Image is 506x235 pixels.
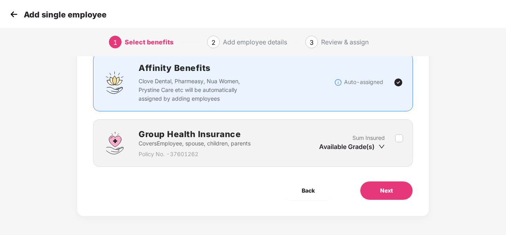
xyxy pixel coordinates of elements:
[321,36,369,48] div: Review & assign
[8,8,20,20] img: svg+xml;base64,PHN2ZyB4bWxucz0iaHR0cDovL3d3dy53My5vcmcvMjAwMC9zdmciIHdpZHRoPSIzMCIgaGVpZ2h0PSIzMC...
[310,38,314,46] span: 3
[125,36,173,48] div: Select benefits
[103,71,127,94] img: svg+xml;base64,PHN2ZyBpZD0iQWZmaW5pdHlfQmVuZWZpdHMiIGRhdGEtbmFtZT0iQWZmaW5pdHkgQmVuZWZpdHMiIHhtbG...
[380,186,393,195] span: Next
[360,181,413,200] button: Next
[24,10,107,19] p: Add single employee
[379,143,385,150] span: down
[319,142,385,151] div: Available Grade(s)
[352,134,385,142] p: Sum Insured
[113,38,117,46] span: 1
[139,128,251,141] h2: Group Health Insurance
[139,61,334,75] h2: Affinity Benefits
[139,77,256,103] p: Clove Dental, Pharmeasy, Nua Women, Prystine Care etc will be automatically assigned by adding em...
[103,131,127,155] img: svg+xml;base64,PHN2ZyBpZD0iR3JvdXBfSGVhbHRoX0luc3VyYW5jZSIgZGF0YS1uYW1lPSJHcm91cCBIZWFsdGggSW5zdX...
[334,78,342,86] img: svg+xml;base64,PHN2ZyBpZD0iSW5mb18tXzMyeDMyIiBkYXRhLW5hbWU9IkluZm8gLSAzMngzMiIgeG1sbnM9Imh0dHA6Ly...
[139,150,251,159] p: Policy No. - 37601262
[302,186,315,195] span: Back
[394,78,403,87] img: svg+xml;base64,PHN2ZyBpZD0iVGljay0yNHgyNCIgeG1sbnM9Imh0dHA6Ly93d3cudzMub3JnLzIwMDAvc3ZnIiB3aWR0aD...
[223,36,287,48] div: Add employee details
[211,38,215,46] span: 2
[139,139,251,148] p: Covers Employee, spouse, children, parents
[282,181,335,200] button: Back
[344,78,383,86] p: Auto-assigned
